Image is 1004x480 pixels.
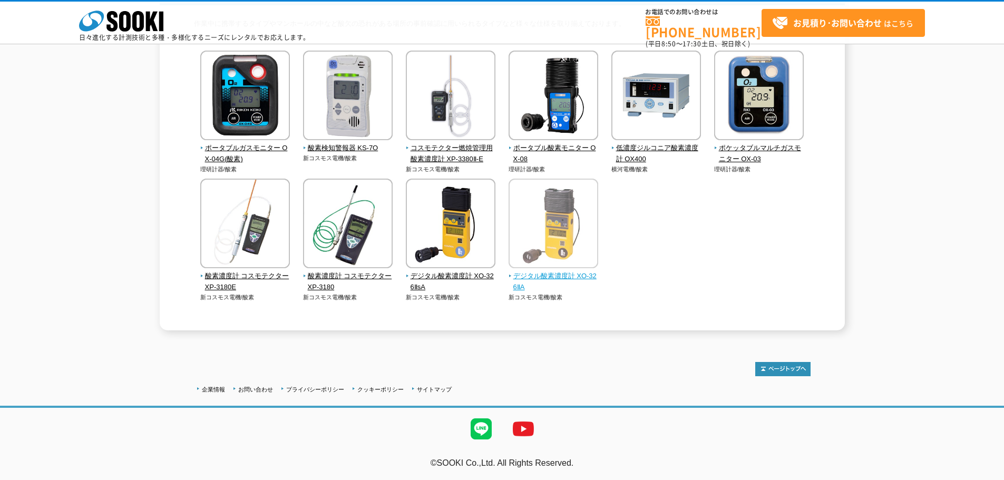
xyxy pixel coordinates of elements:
img: デジタル酸素濃度計 XO-326ⅡsA [406,179,495,271]
a: ポータブルガスモニター OX-04G(酸素) [200,133,290,164]
img: ポータブルガスモニター OX-04G(酸素) [200,51,290,143]
a: デジタル酸素濃度計 XO-326ⅡsA [406,261,496,292]
span: はこちら [772,15,913,31]
img: 酸素濃度計 コスモテクター XP-3180 [303,179,393,271]
img: デジタル酸素濃度計 XO-326ⅡA [509,179,598,271]
p: 新コスモス電機/酸素 [303,293,393,302]
p: 日々進化する計測技術と多種・多様化するニーズにレンタルでお応えします。 [79,34,310,41]
a: お問い合わせ [238,386,273,393]
a: 酸素濃度計 コスモテクター XP-3180E [200,261,290,292]
span: コスモテクター燃焼管理用酸素濃度計 XP-3380Ⅱ-E [406,143,496,165]
strong: お見積り･お問い合わせ [793,16,882,29]
img: 酸素検知警報器 KS-7O [303,51,393,143]
a: ポータブル酸素モニター OX-08 [509,133,599,164]
p: 新コスモス電機/酸素 [406,293,496,302]
p: 新コスモス電機/酸素 [509,293,599,302]
span: 酸素検知警報器 KS-7O [303,143,393,154]
span: 酸素濃度計 コスモテクター XP-3180E [200,271,290,293]
img: 低濃度ジルコニア酸素濃度計 OX400 [611,51,701,143]
p: 理研計器/酸素 [509,165,599,174]
img: コスモテクター燃焼管理用酸素濃度計 XP-3380Ⅱ-E [406,51,495,143]
span: 酸素濃度計 コスモテクター XP-3180 [303,271,393,293]
a: 酸素検知警報器 KS-7O [303,133,393,154]
a: テストMail [963,469,1004,478]
span: デジタル酸素濃度計 XO-326ⅡsA [406,271,496,293]
p: 理研計器/酸素 [200,165,290,174]
p: 新コスモス電機/酸素 [406,165,496,174]
a: 酸素濃度計 コスモテクター XP-3180 [303,261,393,292]
span: お電話でのお問い合わせは [646,9,762,15]
span: ポータブルガスモニター OX-04G(酸素) [200,143,290,165]
span: デジタル酸素濃度計 XO-326ⅡA [509,271,599,293]
a: クッキーポリシー [357,386,404,393]
a: コスモテクター燃焼管理用酸素濃度計 XP-3380Ⅱ-E [406,133,496,164]
span: 17:30 [683,39,701,48]
a: [PHONE_NUMBER] [646,16,762,38]
span: ポータブル酸素モニター OX-08 [509,143,599,165]
p: 横河電機/酸素 [611,165,701,174]
p: 新コスモス電機/酸素 [200,293,290,302]
a: デジタル酸素濃度計 XO-326ⅡA [509,261,599,292]
a: ポケッタブルマルチガスモニター OX-03 [714,133,804,164]
a: プライバシーポリシー [286,386,344,393]
a: サイトマップ [417,386,452,393]
a: 企業情報 [202,386,225,393]
img: 酸素濃度計 コスモテクター XP-3180E [200,179,290,271]
img: YouTube [502,408,544,450]
p: 理研計器/酸素 [714,165,804,174]
img: LINE [460,408,502,450]
span: 8:50 [661,39,676,48]
p: 新コスモス電機/酸素 [303,154,393,163]
a: お見積り･お問い合わせはこちら [762,9,925,37]
span: (平日 ～ 土日、祝日除く) [646,39,750,48]
img: ポケッタブルマルチガスモニター OX-03 [714,51,804,143]
a: 低濃度ジルコニア酸素濃度計 OX400 [611,133,701,164]
span: 低濃度ジルコニア酸素濃度計 OX400 [611,143,701,165]
span: ポケッタブルマルチガスモニター OX-03 [714,143,804,165]
img: トップページへ [755,362,811,376]
img: ポータブル酸素モニター OX-08 [509,51,598,143]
